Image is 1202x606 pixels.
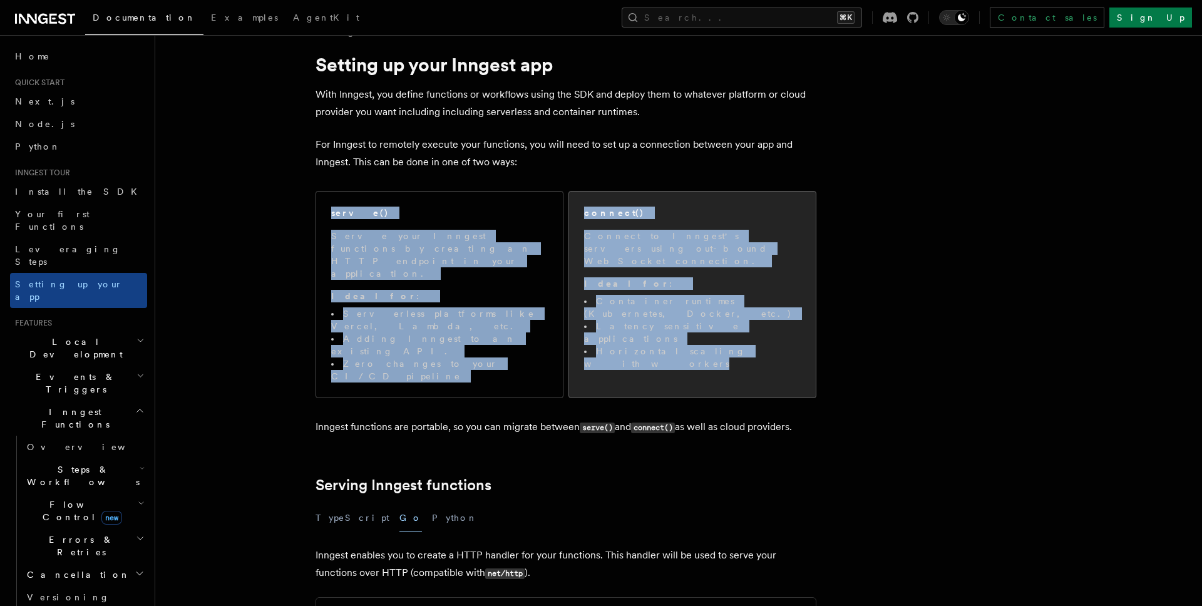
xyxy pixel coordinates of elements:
code: net/http [485,568,525,579]
span: Examples [211,13,278,23]
button: Search...⌘K [622,8,862,28]
span: AgentKit [293,13,359,23]
button: Toggle dark mode [939,10,969,25]
a: connect()Connect to Inngest's servers using out-bound WebSocket connection.Ideal for:Container ru... [568,191,816,398]
span: Flow Control [22,498,138,523]
strong: Ideal for [584,279,669,289]
a: Documentation [85,4,203,35]
button: Local Development [10,331,147,366]
a: AgentKit [285,4,367,34]
code: connect() [631,423,675,433]
a: Setting up your app [10,273,147,308]
button: Events & Triggers [10,366,147,401]
span: Inngest Functions [10,406,135,431]
span: Cancellation [22,568,130,581]
p: Inngest enables you to create a HTTP handler for your functions. This handler will be used to ser... [316,547,816,582]
a: serve()Serve your Inngest functions by creating an HTTP endpoint in your application.Ideal for:Se... [316,191,563,398]
h2: serve() [331,207,389,219]
span: Quick start [10,78,64,88]
p: : [584,277,801,290]
a: Home [10,45,147,68]
a: Sign Up [1109,8,1192,28]
a: Overview [22,436,147,458]
a: Next.js [10,90,147,113]
li: Horizontal scaling with workers [584,345,801,370]
p: : [331,290,548,302]
strong: Ideal for [331,291,416,301]
span: Inngest tour [10,168,70,178]
button: Inngest Functions [10,401,147,436]
li: Latency sensitive applications [584,320,801,345]
span: Python [15,141,61,151]
span: Home [15,50,50,63]
li: Container runtimes (Kubernetes, Docker, etc.) [584,295,801,320]
span: Versioning [27,592,110,602]
span: Setting up your app [15,279,123,302]
button: Errors & Retries [22,528,147,563]
p: With Inngest, you define functions or workflows using the SDK and deploy them to whatever platfor... [316,86,816,121]
a: Contact sales [990,8,1104,28]
a: Node.js [10,113,147,135]
a: Leveraging Steps [10,238,147,273]
a: Examples [203,4,285,34]
button: TypeScript [316,504,389,532]
p: For Inngest to remotely execute your functions, you will need to set up a connection between your... [316,136,816,171]
p: Inngest functions are portable, so you can migrate between and as well as cloud providers. [316,418,816,436]
span: Features [10,318,52,328]
li: Zero changes to your CI/CD pipeline [331,357,548,383]
h2: connect() [584,207,644,219]
code: serve() [580,423,615,433]
button: Go [399,504,422,532]
span: Install the SDK [15,187,145,197]
a: Serving Inngest functions [316,476,491,494]
span: Your first Functions [15,209,90,232]
li: Serverless platforms like Vercel, Lambda, etc. [331,307,548,332]
li: Adding Inngest to an existing API. [331,332,548,357]
span: Node.js [15,119,74,129]
button: Steps & Workflows [22,458,147,493]
h1: Setting up your Inngest app [316,53,816,76]
p: Connect to Inngest's servers using out-bound WebSocket connection. [584,230,801,267]
span: new [101,511,122,525]
button: Flow Controlnew [22,493,147,528]
span: Errors & Retries [22,533,136,558]
span: Next.js [15,96,74,106]
a: Install the SDK [10,180,147,203]
span: Leveraging Steps [15,244,121,267]
a: Python [10,135,147,158]
span: Overview [27,442,156,452]
span: Steps & Workflows [22,463,140,488]
span: Local Development [10,336,136,361]
span: Events & Triggers [10,371,136,396]
kbd: ⌘K [837,11,855,24]
a: Your first Functions [10,203,147,238]
span: Documentation [93,13,196,23]
button: Python [432,504,478,532]
button: Cancellation [22,563,147,586]
p: Serve your Inngest functions by creating an HTTP endpoint in your application. [331,230,548,280]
